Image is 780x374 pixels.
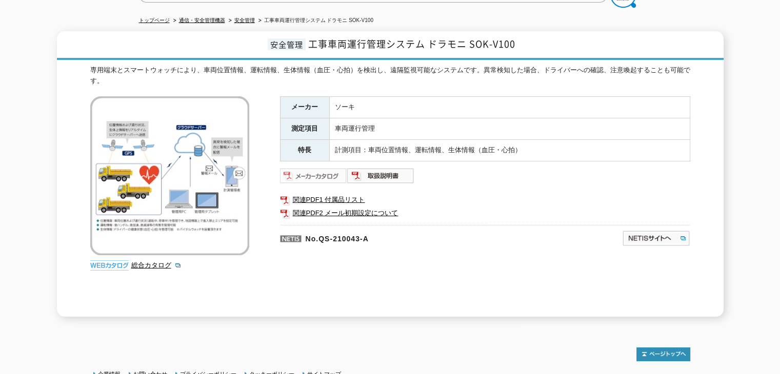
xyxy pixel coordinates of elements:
[139,17,170,23] a: トップページ
[636,347,690,361] img: トップページへ
[131,261,182,269] a: 総合カタログ
[280,206,690,220] a: 関連PDF2 メール初期設定について
[280,174,347,182] a: メーカーカタログ
[234,17,255,23] a: 安全管理
[268,38,306,50] span: 安全管理
[90,96,249,255] img: 工事車両運行管理システム ドラモニ SOK-V100
[280,97,329,118] th: メーカー
[90,65,690,87] div: 専用端末とスマートウォッチにより、車両位置情報、運転情報、生体情報（血圧・心拍）を検出し、遠隔監視可能なシステムです。異常検知した場合、ドライバーへの確認、注意喚起することも可能です。
[329,97,690,118] td: ソーキ
[329,140,690,161] td: 計測項目：車両位置情報、運転情報、生体情報（血圧・心拍）
[329,118,690,140] td: 車両運行管理
[347,168,414,184] img: 取扱説明書
[179,17,225,23] a: 通信・安全管理機器
[280,168,347,184] img: メーカーカタログ
[280,225,523,250] p: No.QS-210043-A
[280,118,329,140] th: 測定項目
[308,37,515,51] span: 工事車両運行管理システム ドラモニ SOK-V100
[90,260,129,271] img: webカタログ
[280,140,329,161] th: 特長
[347,174,414,182] a: 取扱説明書
[622,230,690,246] img: NETISサイトへ
[256,15,373,26] li: 工事車両運行管理システム ドラモニ SOK-V100
[280,193,690,206] a: 関連PDF1 付属品リスト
